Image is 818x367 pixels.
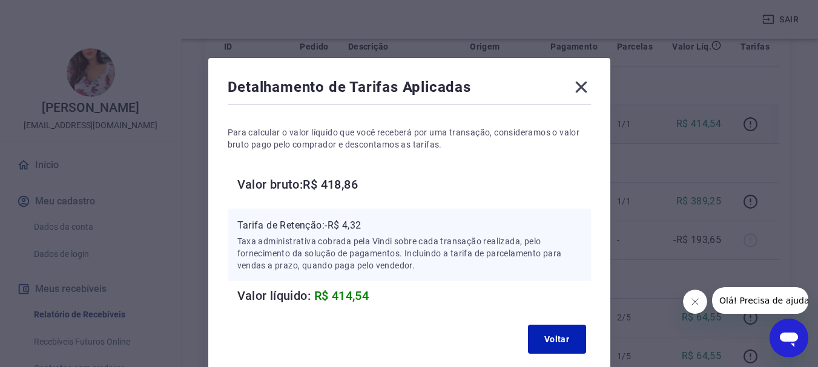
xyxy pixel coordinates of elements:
p: Taxa administrativa cobrada pela Vindi sobre cada transação realizada, pelo fornecimento da soluç... [237,235,581,271]
iframe: Mensagem da empresa [712,287,808,314]
p: Tarifa de Retenção: -R$ 4,32 [237,218,581,233]
span: R$ 414,54 [314,288,369,303]
span: Olá! Precisa de ajuda? [7,8,102,18]
h6: Valor bruto: R$ 418,86 [237,175,591,194]
iframe: Botão para abrir a janela de mensagens [770,319,808,357]
h6: Valor líquido: [237,286,591,305]
div: Detalhamento de Tarifas Aplicadas [228,77,591,102]
button: Voltar [528,325,586,354]
p: Para calcular o valor líquido que você receberá por uma transação, consideramos o valor bruto pag... [228,126,591,151]
iframe: Fechar mensagem [683,290,707,314]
